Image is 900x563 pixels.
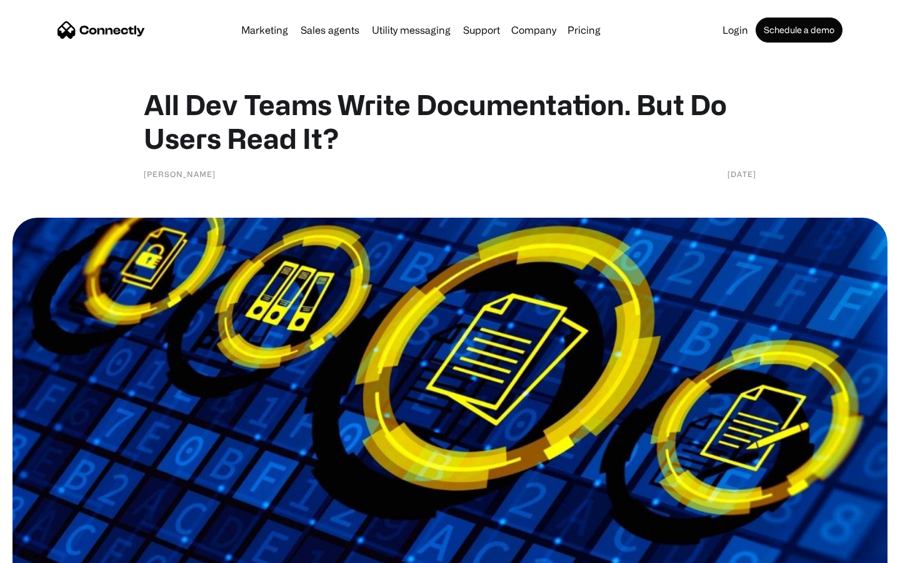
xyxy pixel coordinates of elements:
[144,168,216,180] div: [PERSON_NAME]
[458,25,505,35] a: Support
[12,541,75,559] aside: Language selected: English
[717,25,753,35] a: Login
[25,541,75,559] ul: Language list
[562,25,606,35] a: Pricing
[511,21,556,39] div: Company
[296,25,364,35] a: Sales agents
[144,88,756,155] h1: All Dev Teams Write Documentation. But Do Users Read It?
[727,168,756,180] div: [DATE]
[236,25,293,35] a: Marketing
[756,18,842,43] a: Schedule a demo
[367,25,456,35] a: Utility messaging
